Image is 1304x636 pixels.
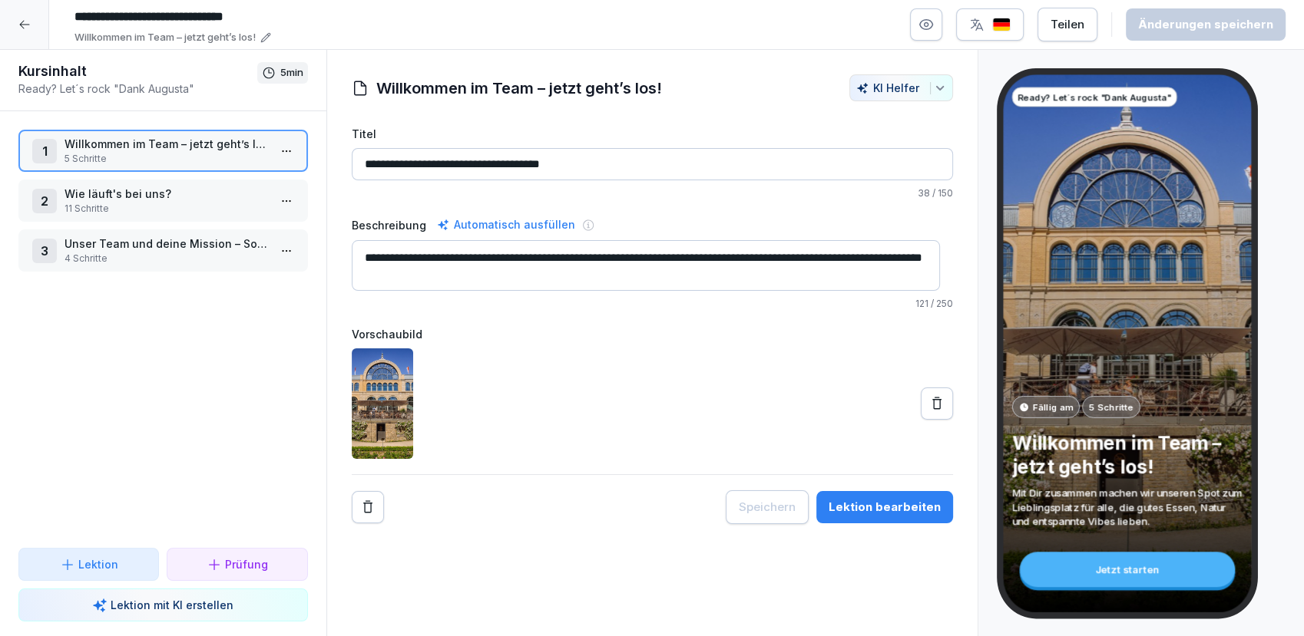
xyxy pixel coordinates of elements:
[376,77,662,100] h1: Willkommen im Team – jetzt geht’s los!
[18,548,159,581] button: Lektion
[1011,486,1242,528] p: Mit Dir zusammen machen wir unseren Spot zum Lieblingsplatz für alle, die gutes Essen, Natur und ...
[78,556,118,572] p: Lektion
[18,81,257,97] p: Ready? Let´s rock "Dank Augusta"
[65,202,268,216] p: 11 Schritte
[32,189,57,213] div: 2
[352,491,384,523] button: Remove
[65,252,268,265] p: 4 Schritte
[18,588,308,621] button: Lektion mit KI erstellen
[352,297,953,311] p: / 250
[74,30,256,45] p: Willkommen im Team – jetzt geht’s los!
[352,326,953,342] label: Vorschaubild
[65,236,268,252] p: Unser Team und deine Mission – So geht’s bei uns richtig ab!
[918,187,930,199] span: 38
[1018,91,1171,104] p: Ready? Let´s rock "Dank Augusta"
[1019,552,1235,587] div: Jetzt starten
[352,348,413,459] img: g0fduda9nvl3zqfoo5cubem1.png
[816,491,953,523] button: Lektion bearbeiten
[915,298,928,309] span: 121
[225,556,268,572] p: Prüfung
[849,74,953,101] button: KI Helfer
[280,65,303,81] p: 5 min
[726,490,809,524] button: Speichern
[18,229,308,272] div: 3Unser Team und deine Mission – So geht’s bei uns richtig ab!4 Schritte
[18,130,308,172] div: 1Willkommen im Team – jetzt geht’s los!5 Schritte
[352,186,953,200] p: / 150
[1011,430,1242,479] p: Willkommen im Team – jetzt geht’s los!
[65,186,268,202] p: Wie läuft's bei uns?
[1138,16,1273,33] div: Änderungen speichern
[167,548,307,581] button: Prüfung
[829,499,941,516] div: Lektion bearbeiten
[32,139,57,163] div: 1
[1126,8,1286,41] button: Änderungen speichern
[1038,8,1097,41] button: Teilen
[32,239,57,263] div: 3
[1051,16,1084,33] div: Teilen
[111,597,233,613] p: Lektion mit KI erstellen
[352,126,953,142] label: Titel
[1089,400,1134,414] p: 5 Schritte
[1032,400,1072,414] p: Fällig am
[992,18,1011,32] img: de.svg
[352,217,426,233] label: Beschreibung
[739,499,796,516] div: Speichern
[65,136,268,152] p: Willkommen im Team – jetzt geht’s los!
[434,216,578,234] div: Automatisch ausfüllen
[65,152,268,166] p: 5 Schritte
[856,81,946,94] div: KI Helfer
[18,180,308,222] div: 2Wie läuft's bei uns?11 Schritte
[18,62,257,81] h1: Kursinhalt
